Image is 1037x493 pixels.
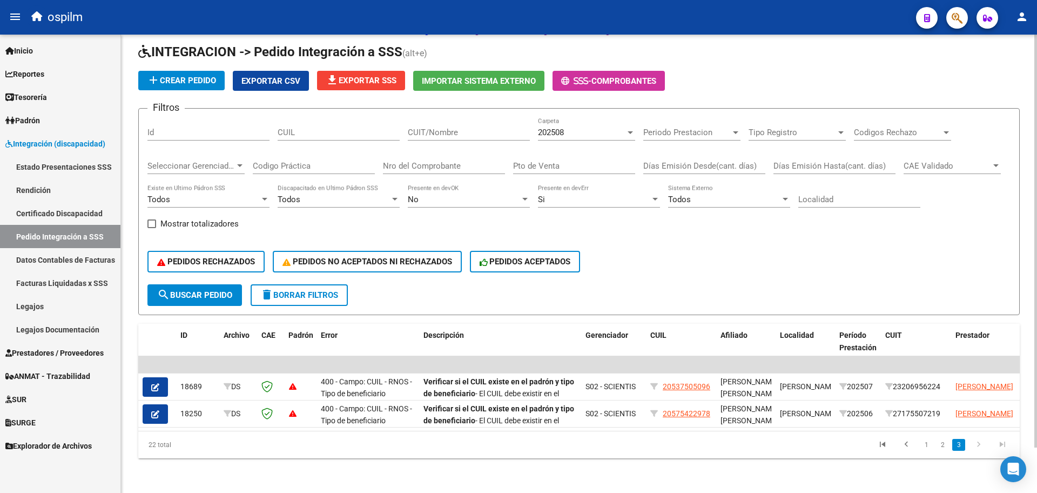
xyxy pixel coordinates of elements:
span: Descripción [423,331,464,339]
datatable-header-cell: CAE [257,324,284,371]
span: 20575422978 [663,409,710,418]
div: 22 total [138,431,313,458]
span: No [408,195,419,204]
span: - [561,76,591,86]
datatable-header-cell: Padrón [284,324,317,371]
span: Si [538,195,545,204]
button: PEDIDOS ACEPTADOS [470,251,581,272]
mat-icon: file_download [326,74,339,86]
datatable-header-cell: Localidad [776,324,835,371]
button: Importar Sistema Externo [413,71,544,91]
span: Afiliado [720,331,748,339]
div: 18250 [180,408,215,420]
span: 202508 [538,128,564,137]
span: Todos [147,195,170,204]
span: Padrón [5,115,40,126]
a: 2 [936,439,949,451]
strong: Verificar si el CUIL existe en el padrón y tipo de beneficiario [423,377,574,398]
div: 202506 [839,408,877,420]
span: [PERSON_NAME] [955,409,1013,418]
a: go to last page [992,439,1013,451]
span: Inicio [5,45,33,57]
span: SURGE [5,417,36,429]
span: 20537505096 [663,382,710,391]
span: CUIT [885,331,902,339]
span: Mostrar totalizadores [160,217,239,230]
span: Todos [668,195,691,204]
button: Buscar Pedido [147,284,242,306]
a: 1 [920,439,933,451]
mat-icon: menu [9,10,22,23]
datatable-header-cell: Error [317,324,419,371]
li: page 2 [934,436,951,454]
datatable-header-cell: CUIT [881,324,951,371]
datatable-header-cell: Prestador [951,324,1021,371]
span: Período Prestación [839,331,877,352]
a: go to next page [968,439,989,451]
mat-icon: delete [260,288,273,301]
div: Open Intercom Messenger [1000,456,1026,482]
a: go to first page [872,439,893,451]
span: [PERSON_NAME] [PERSON_NAME], [720,377,780,398]
a: go to previous page [896,439,917,451]
span: CAE Validado [904,161,991,171]
span: 400 - Campo: CUIL - RNOS - Tipo de beneficiario [321,377,412,398]
span: Prestador [955,331,989,339]
span: INTEGRACION -> Pedido Integración a SSS [138,44,402,59]
div: 23206956224 [885,381,947,393]
span: Crear Pedido [147,76,216,85]
h3: Filtros [147,100,185,115]
span: PEDIDOS RECHAZADOS [157,257,255,267]
span: [PERSON_NAME] [955,382,1013,391]
span: - El CUIL debe existir en el padrón de la Obra Social, y no debe ser del tipo beneficiario adhere... [423,404,574,462]
span: Localidad [780,331,814,339]
span: Comprobantes [591,76,656,86]
span: - El CUIL debe existir en el padrón de la Obra Social, y no debe ser del tipo beneficiario adhere... [423,377,574,435]
div: 27175507219 [885,408,947,420]
span: Borrar Filtros [260,290,338,300]
span: Importar Sistema Externo [422,76,536,86]
span: ID [180,331,187,339]
span: CAE [261,331,275,339]
span: Prestadores / Proveedores [5,347,104,359]
datatable-header-cell: ID [176,324,219,371]
datatable-header-cell: Afiliado [716,324,776,371]
div: 18689 [180,381,215,393]
span: Integración (discapacidad) [5,138,105,150]
button: PEDIDOS RECHAZADOS [147,251,265,272]
datatable-header-cell: Período Prestación [835,324,881,371]
datatable-header-cell: Archivo [219,324,257,371]
span: PEDIDOS NO ACEPTADOS NI RECHAZADOS [282,257,452,267]
datatable-header-cell: CUIL [646,324,716,371]
span: [PERSON_NAME] [PERSON_NAME], [720,404,780,425]
button: -Comprobantes [553,71,665,91]
datatable-header-cell: Descripción [419,324,581,371]
span: (alt+e) [402,48,427,58]
datatable-header-cell: Gerenciador [581,324,646,371]
span: Reportes [5,68,44,80]
button: PEDIDOS NO ACEPTADOS NI RECHAZADOS [273,251,462,272]
span: Codigos Rechazo [854,128,941,137]
span: Error [321,331,338,339]
span: ANMAT - Trazabilidad [5,370,90,382]
a: 3 [952,439,965,451]
div: 202507 [839,381,877,393]
span: Exportar SSS [326,76,396,85]
span: CUIL [650,331,666,339]
button: Borrar Filtros [251,284,348,306]
span: Todos [278,195,300,204]
span: Explorador de Archivos [5,440,92,452]
span: S02 - SCIENTIS [585,409,636,418]
div: DS [224,381,253,393]
span: Exportar CSV [241,76,300,86]
span: ospilm [48,5,83,29]
span: [PERSON_NAME] [780,409,838,418]
span: SUR [5,394,26,405]
span: Padrón [288,331,313,339]
mat-icon: add [147,74,160,86]
span: Buscar Pedido [157,290,232,300]
mat-icon: search [157,288,170,301]
span: 400 - Campo: CUIL - RNOS - Tipo de beneficiario [321,404,412,425]
button: Crear Pedido [138,71,225,90]
div: DS [224,408,253,420]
